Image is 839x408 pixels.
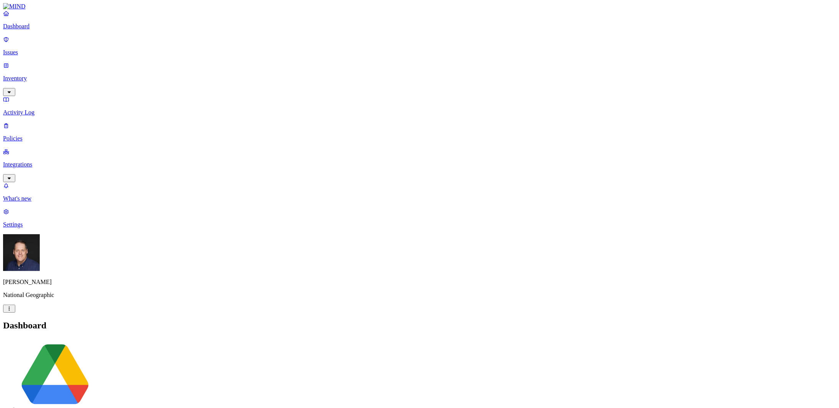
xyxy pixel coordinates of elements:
a: Policies [3,122,836,142]
p: Issues [3,49,836,56]
a: Settings [3,208,836,228]
p: Policies [3,135,836,142]
p: Integrations [3,161,836,168]
a: Inventory [3,62,836,95]
a: What's new [3,182,836,202]
a: Integrations [3,148,836,181]
h2: Dashboard [3,320,836,331]
p: Inventory [3,75,836,82]
a: Dashboard [3,10,836,30]
p: Dashboard [3,23,836,30]
p: [PERSON_NAME] [3,279,836,286]
p: What's new [3,195,836,202]
p: Activity Log [3,109,836,116]
img: Mark DeCarlo [3,234,40,271]
a: MIND [3,3,836,10]
a: Issues [3,36,836,56]
img: MIND [3,3,26,10]
p: Settings [3,221,836,228]
a: Activity Log [3,96,836,116]
p: National Geographic [3,292,836,299]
